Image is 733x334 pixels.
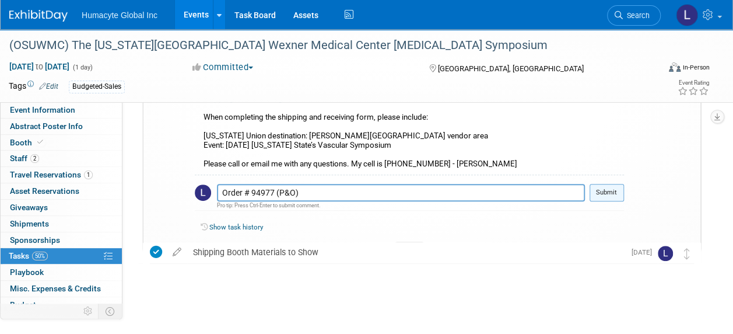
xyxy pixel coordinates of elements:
[676,4,698,26] img: Linda Hamilton
[1,135,122,151] a: Booth
[10,138,45,147] span: Booth
[438,64,584,73] span: [GEOGRAPHIC_DATA], [GEOGRAPHIC_DATA]
[78,304,99,319] td: Personalize Event Tab Strip
[1,167,122,183] a: Travel Reservations1
[10,170,93,179] span: Travel Reservations
[1,151,122,166] a: Staff2
[72,64,93,71] span: (1 day)
[682,63,710,72] div: In-Person
[1,119,122,134] a: Abstract Poster Info
[10,105,75,114] span: Event Information
[195,185,211,201] img: Linda Hamilton
[10,203,48,212] span: Giveaways
[1,265,122,280] a: Playbook
[10,235,60,245] span: Sponsorships
[1,248,122,264] a: Tasks50%
[607,5,661,26] a: Search
[10,219,49,228] span: Shipments
[167,247,187,258] a: edit
[84,171,93,179] span: 1
[684,248,690,259] i: Move task
[30,154,39,163] span: 2
[10,154,39,163] span: Staff
[39,82,58,91] a: Edit
[658,246,673,261] img: Linda Hamilton
[608,61,710,78] div: Event Format
[32,252,48,260] span: 50%
[9,10,68,22] img: ExhibitDay
[9,80,58,93] td: Tags
[10,284,101,293] span: Misc. Expenses & Credits
[187,242,625,262] div: Shipping Booth Materials to Show
[209,223,263,231] a: Show task history
[1,200,122,215] a: Giveaways
[1,102,122,118] a: Event Information
[590,184,624,201] button: Submit
[632,248,658,256] span: [DATE]
[678,80,709,86] div: Event Rating
[1,281,122,297] a: Misc. Expenses & Credits
[9,61,70,72] span: [DATE] [DATE]
[10,300,36,309] span: Budget
[669,62,681,72] img: Format-Inperson.png
[1,216,122,232] a: Shipments
[99,304,122,319] td: Toggle Event Tabs
[1,232,122,248] a: Sponsorships
[10,121,83,131] span: Abstract Poster Info
[623,11,650,20] span: Search
[82,11,157,20] span: Humacyte Global Inc
[37,139,43,145] i: Booth reservation complete
[1,183,122,199] a: Asset Reservations
[9,251,48,260] span: Tasks
[188,61,258,74] button: Committed
[10,267,44,277] span: Playbook
[10,186,79,196] span: Asset Reservations
[5,35,650,56] div: (OSUWMC) The [US_STATE][GEOGRAPHIC_DATA] Wexner Medical Center [MEDICAL_DATA] Symposium
[69,81,125,93] div: Budgeted-Sales
[34,62,45,71] span: to
[217,201,585,209] div: Pro tip: Press Ctrl-Enter to submit comment.
[1,297,122,313] a: Budget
